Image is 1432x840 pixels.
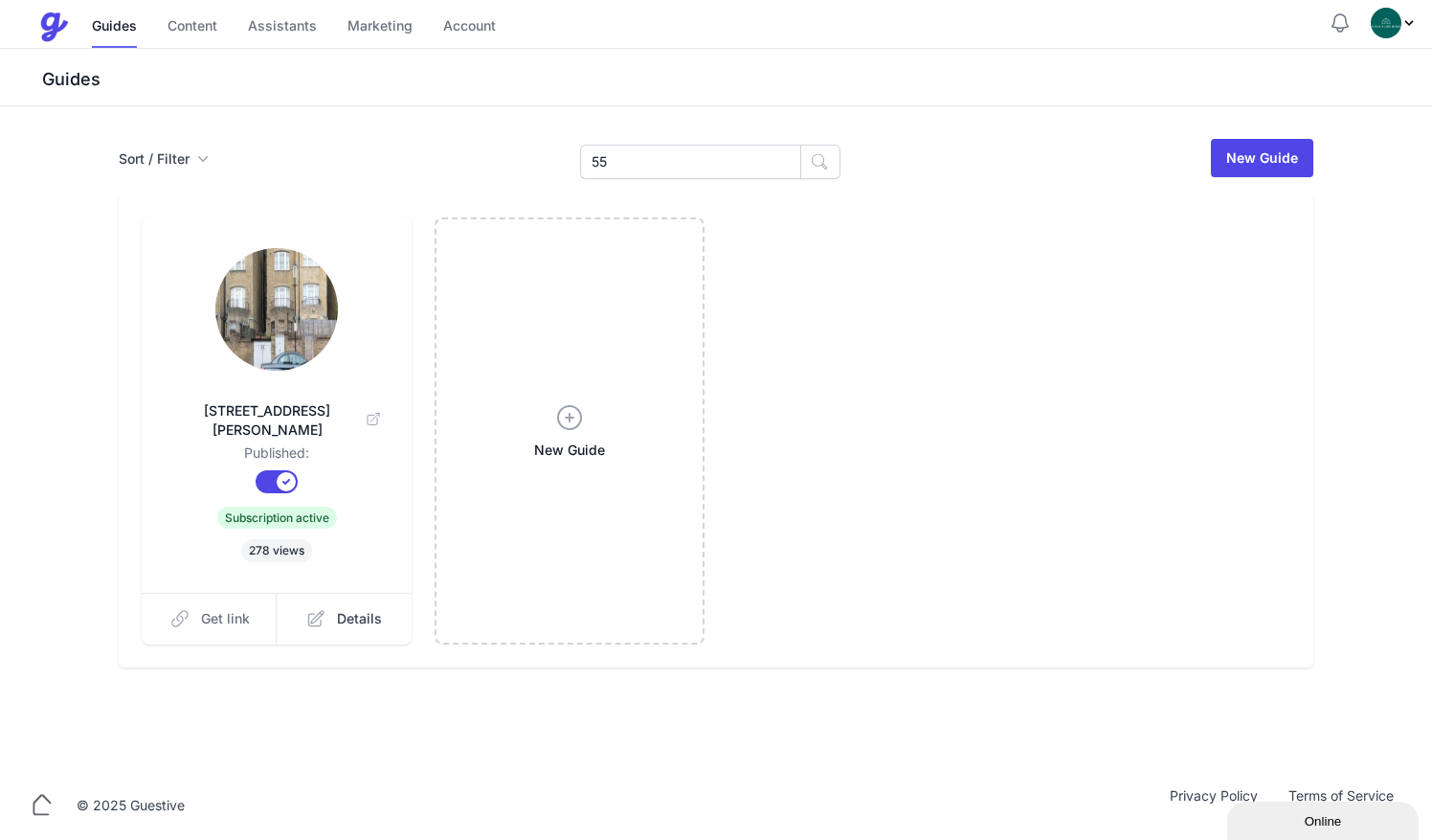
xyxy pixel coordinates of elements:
h3: Guides [38,68,1432,91]
a: Content [168,7,217,48]
a: Terms of Service [1273,786,1409,825]
a: Details [277,593,412,645]
div: © 2025 Guestive [77,796,185,815]
span: [STREET_ADDRESS][PERSON_NAME] [172,401,381,440]
a: New Guide [435,217,705,645]
a: [STREET_ADDRESS][PERSON_NAME] [172,378,381,443]
iframe: chat widget [1227,798,1422,840]
a: Privacy Policy [1154,786,1273,825]
span: New Guide [534,441,605,460]
img: Guestive Guides [38,11,69,42]
dd: Published: [172,443,381,470]
span: Subscription active [217,507,337,529]
div: Profile Menu [1371,8,1417,38]
span: Details [337,609,382,628]
span: Get link [201,609,250,628]
button: Sort / Filter [119,149,209,169]
a: Get link [142,593,278,645]
img: jsjsbgcgdh77uay8ifdy02w9bdpf [215,248,338,371]
a: Assistants [248,7,317,48]
a: Guides [92,7,137,48]
a: New Guide [1211,139,1313,177]
a: Marketing [347,7,413,48]
span: 278 views [241,539,312,562]
a: Account [443,7,496,48]
img: oovs19i4we9w73xo0bfpgswpi0cd [1371,8,1401,38]
button: Notifications [1329,11,1352,34]
input: Search Guides [580,145,801,179]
